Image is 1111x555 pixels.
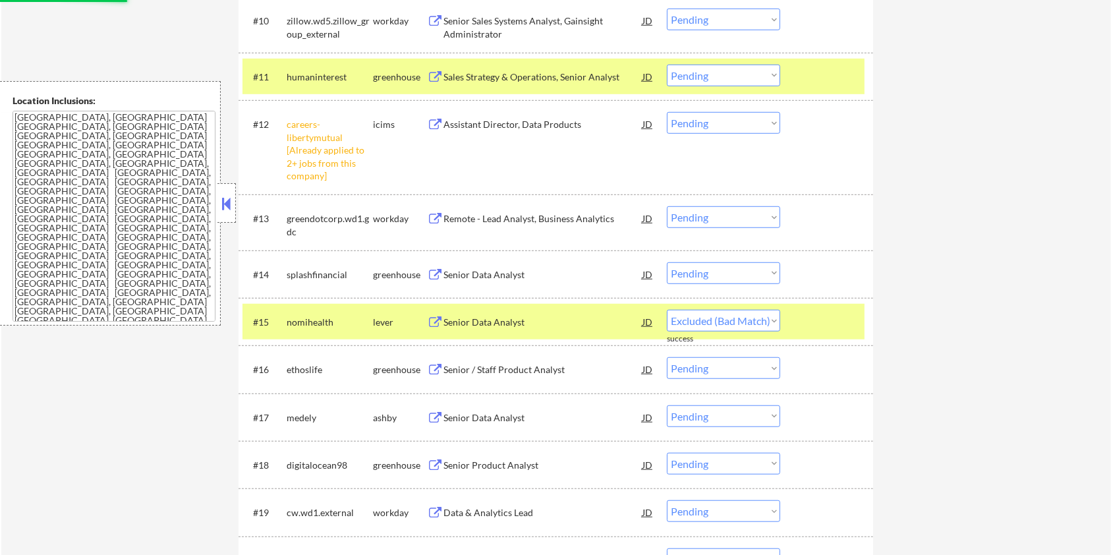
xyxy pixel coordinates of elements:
[443,411,642,424] div: Senior Data Analyst
[253,363,276,376] div: #16
[287,459,373,472] div: digitalocean98
[443,268,642,281] div: Senior Data Analyst
[443,118,642,131] div: Assistant Director, Data Products
[253,411,276,424] div: #17
[443,316,642,329] div: Senior Data Analyst
[253,459,276,472] div: #18
[253,212,276,225] div: #13
[443,15,642,40] div: Senior Sales Systems Analyst, Gainsight Administrator
[373,71,427,84] div: greenhouse
[287,15,373,40] div: zillow.wd5.zillow_group_external
[373,212,427,225] div: workday
[373,363,427,376] div: greenhouse
[373,316,427,329] div: lever
[641,206,654,230] div: JD
[641,112,654,136] div: JD
[13,94,215,107] div: Location Inclusions:
[253,316,276,329] div: #15
[373,459,427,472] div: greenhouse
[287,506,373,519] div: cw.wd1.external
[641,453,654,477] div: JD
[373,268,427,281] div: greenhouse
[373,411,427,424] div: ashby
[641,262,654,286] div: JD
[287,363,373,376] div: ethoslife
[443,506,642,519] div: Data & Analytics Lead
[287,411,373,424] div: medely
[443,459,642,472] div: Senior Product Analyst
[373,506,427,519] div: workday
[287,71,373,84] div: humaninterest
[287,212,373,238] div: greendotcorp.wd1.gdc
[253,15,276,28] div: #10
[253,71,276,84] div: #11
[641,357,654,381] div: JD
[443,212,642,225] div: Remote - Lead Analyst, Business Analytics
[443,363,642,376] div: Senior / Staff Product Analyst
[641,9,654,32] div: JD
[287,118,373,183] div: careers-libertymutual [Already applied to 2+ jobs from this company]
[641,65,654,88] div: JD
[253,506,276,519] div: #19
[373,118,427,131] div: icims
[287,268,373,281] div: splashfinancial
[253,268,276,281] div: #14
[373,15,427,28] div: workday
[287,316,373,329] div: nomihealth
[641,310,654,334] div: JD
[667,334,720,345] div: success
[253,118,276,131] div: #12
[641,500,654,524] div: JD
[443,71,642,84] div: Sales Strategy & Operations, Senior Analyst
[641,405,654,429] div: JD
